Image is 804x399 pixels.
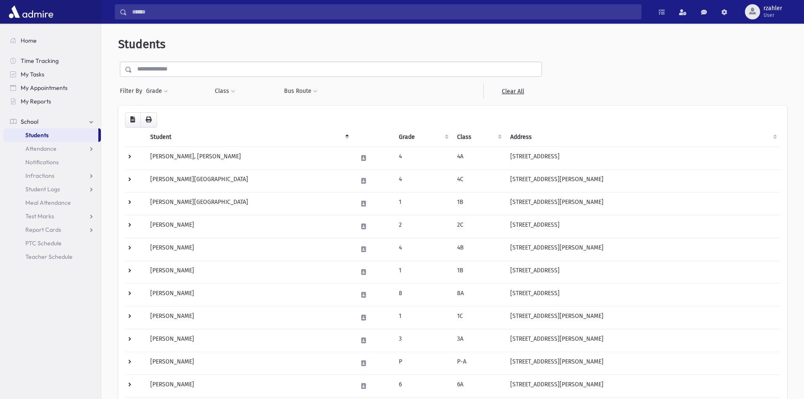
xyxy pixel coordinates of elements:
[452,283,505,306] td: 8A
[145,329,352,352] td: [PERSON_NAME]
[25,226,61,233] span: Report Cards
[452,352,505,375] td: P-A
[394,147,452,169] td: 4
[145,375,352,397] td: [PERSON_NAME]
[3,209,101,223] a: Test Marks
[145,192,352,215] td: [PERSON_NAME][GEOGRAPHIC_DATA]
[25,158,59,166] span: Notifications
[505,375,780,397] td: [STREET_ADDRESS][PERSON_NAME]
[7,3,55,20] img: AdmirePro
[3,68,101,81] a: My Tasks
[25,172,54,179] span: Infractions
[25,185,60,193] span: Student Logs
[3,223,101,236] a: Report Cards
[505,306,780,329] td: [STREET_ADDRESS][PERSON_NAME]
[145,128,352,147] th: Student: activate to sort column descending
[452,215,505,238] td: 2C
[505,238,780,261] td: [STREET_ADDRESS][PERSON_NAME]
[452,238,505,261] td: 4B
[21,98,51,105] span: My Reports
[763,12,782,19] span: User
[452,147,505,169] td: 4A
[3,155,101,169] a: Notifications
[3,142,101,155] a: Attendance
[452,169,505,192] td: 4C
[3,196,101,209] a: Meal Attendance
[452,261,505,283] td: 1B
[505,169,780,192] td: [STREET_ADDRESS][PERSON_NAME]
[505,283,780,306] td: [STREET_ADDRESS]
[3,81,101,95] a: My Appointments
[3,95,101,108] a: My Reports
[125,112,141,128] button: CSV
[25,253,73,261] span: Teacher Schedule
[452,329,505,352] td: 3A
[3,182,101,196] a: Student Logs
[25,131,49,139] span: Students
[452,375,505,397] td: 6A
[452,192,505,215] td: 1B
[145,169,352,192] td: [PERSON_NAME][GEOGRAPHIC_DATA]
[145,283,352,306] td: [PERSON_NAME]
[145,261,352,283] td: [PERSON_NAME]
[145,215,352,238] td: [PERSON_NAME]
[394,192,452,215] td: 1
[118,37,165,51] span: Students
[214,84,236,99] button: Class
[394,329,452,352] td: 3
[145,352,352,375] td: [PERSON_NAME]
[394,283,452,306] td: 8
[25,199,71,206] span: Meal Attendance
[452,306,505,329] td: 1C
[505,215,780,238] td: [STREET_ADDRESS]
[21,37,37,44] span: Home
[21,84,68,92] span: My Appointments
[21,71,44,78] span: My Tasks
[140,112,157,128] button: Print
[394,375,452,397] td: 6
[763,5,782,12] span: rzahler
[483,84,542,99] a: Clear All
[3,54,101,68] a: Time Tracking
[145,147,352,169] td: [PERSON_NAME], [PERSON_NAME]
[21,118,38,125] span: School
[505,261,780,283] td: [STREET_ADDRESS]
[505,192,780,215] td: [STREET_ADDRESS][PERSON_NAME]
[284,84,318,99] button: Bus Route
[505,147,780,169] td: [STREET_ADDRESS]
[505,329,780,352] td: [STREET_ADDRESS][PERSON_NAME]
[394,352,452,375] td: P
[3,236,101,250] a: PTC Schedule
[3,128,98,142] a: Students
[146,84,168,99] button: Grade
[394,128,452,147] th: Grade: activate to sort column ascending
[25,239,62,247] span: PTC Schedule
[25,145,57,152] span: Attendance
[394,169,452,192] td: 4
[120,87,146,95] span: Filter By
[505,128,780,147] th: Address: activate to sort column ascending
[3,169,101,182] a: Infractions
[127,4,641,19] input: Search
[3,115,101,128] a: School
[145,306,352,329] td: [PERSON_NAME]
[145,238,352,261] td: [PERSON_NAME]
[505,352,780,375] td: [STREET_ADDRESS][PERSON_NAME]
[394,306,452,329] td: 1
[394,261,452,283] td: 1
[3,250,101,263] a: Teacher Schedule
[394,238,452,261] td: 4
[3,34,101,47] a: Home
[452,128,505,147] th: Class: activate to sort column ascending
[25,212,54,220] span: Test Marks
[394,215,452,238] td: 2
[21,57,59,65] span: Time Tracking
